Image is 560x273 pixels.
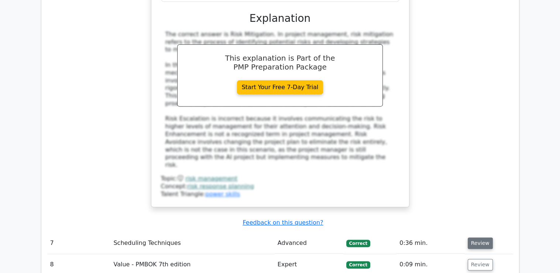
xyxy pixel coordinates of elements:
a: risk management [185,175,237,182]
div: Concept: [161,183,399,191]
div: Topic: [161,175,399,183]
a: power skills [205,191,240,198]
button: Review [468,259,493,270]
a: Feedback on this question? [243,219,323,226]
h3: Explanation [165,12,395,25]
span: Correct [346,261,370,269]
div: The correct answer is Risk Mitigation. In project management, risk mitigation refers to the proce... [165,31,395,169]
td: Scheduling Techniques [110,233,274,254]
button: Review [468,237,493,249]
td: 0:36 min. [396,233,464,254]
a: Start Your Free 7-Day Trial [237,80,323,94]
td: Advanced [275,233,343,254]
span: Correct [346,240,370,247]
a: risk response planning [187,183,254,190]
div: Talent Triangle: [161,175,399,198]
td: 7 [47,233,111,254]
